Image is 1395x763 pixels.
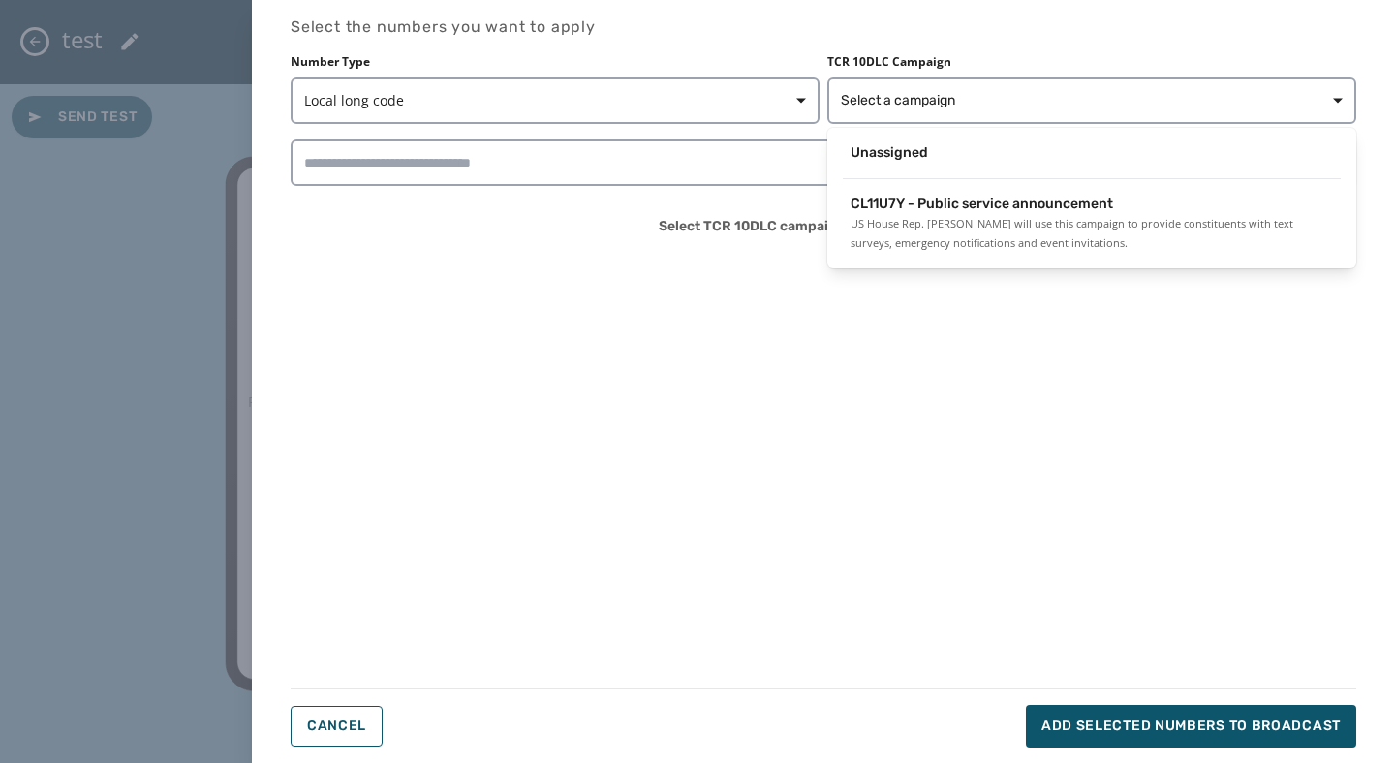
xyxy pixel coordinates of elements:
button: Select a campaign [827,77,1356,124]
span: CL11U7Y - Public service announcement [851,195,1113,214]
span: US House Rep. [PERSON_NAME] will use this campaign to provide constituents with text surveys, eme... [851,214,1333,253]
span: Select a campaign [841,91,955,110]
div: Select a campaign [827,128,1356,268]
span: Unassigned [851,143,928,163]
